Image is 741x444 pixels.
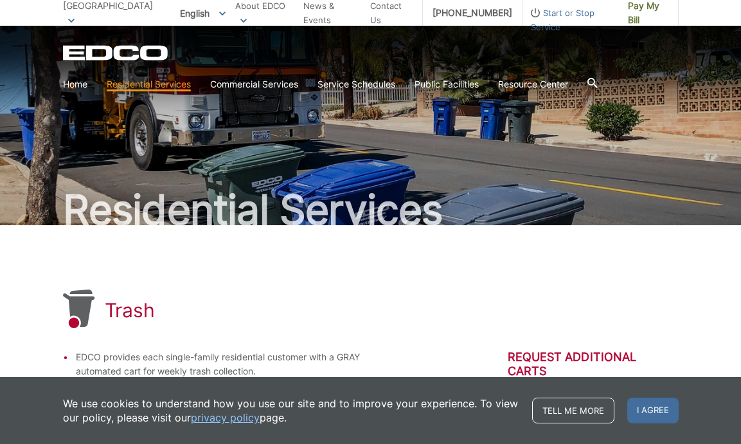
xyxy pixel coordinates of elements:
[170,3,235,24] span: English
[63,189,679,230] h2: Residential Services
[63,45,170,60] a: EDCD logo. Return to the homepage.
[532,398,614,423] a: Tell me more
[627,398,679,423] span: I agree
[317,77,395,91] a: Service Schedules
[63,77,87,91] a: Home
[415,77,479,91] a: Public Facilities
[107,77,191,91] a: Residential Services
[76,350,405,378] li: EDCO provides each single-family residential customer with a GRAY automated cart for weekly trash...
[498,77,568,91] a: Resource Center
[508,350,679,378] h2: Request Additional Carts
[105,299,156,322] h1: Trash
[210,77,298,91] a: Commercial Services
[191,411,260,425] a: privacy policy
[63,396,519,425] p: We use cookies to understand how you use our site and to improve your experience. To view our pol...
